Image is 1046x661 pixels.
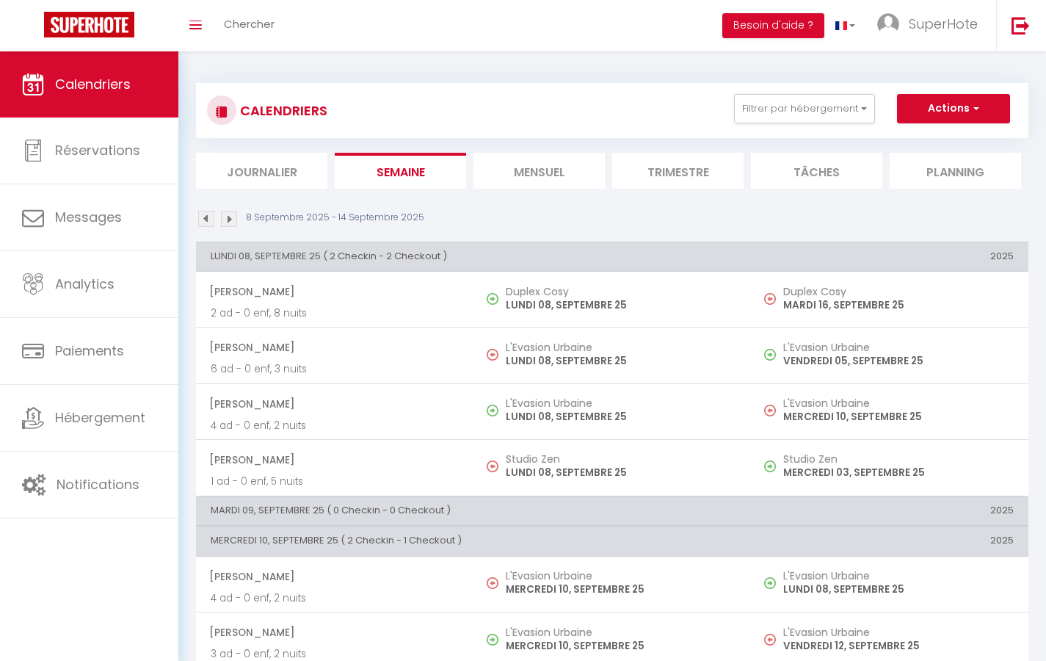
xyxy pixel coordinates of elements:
h5: Duplex Cosy [783,286,1014,297]
span: Hébergement [55,408,145,427]
img: NO IMAGE [764,405,776,416]
p: MERCREDI 03, SEPTEMBRE 25 [783,465,1014,480]
h5: Studio Zen [506,453,736,465]
p: 8 Septembre 2025 - 14 Septembre 2025 [246,211,424,225]
span: Paiements [55,342,124,360]
p: MERCREDI 10, SEPTEMBRE 25 [783,409,1014,425]
img: NO IMAGE [764,349,776,361]
img: ... [877,13,899,35]
button: Ouvrir le widget de chat LiveChat [12,6,56,50]
h5: L'Evasion Urbaine [506,570,736,582]
button: Filtrer par hébergement [734,94,875,123]
img: Super Booking [44,12,134,37]
li: Tâches [751,153,882,189]
span: Réservations [55,141,140,159]
p: 2 ad - 0 enf, 8 nuits [211,306,459,321]
span: [PERSON_NAME] [209,278,459,306]
li: Planning [890,153,1021,189]
li: Mensuel [473,153,605,189]
span: Analytics [55,275,115,293]
p: MARDI 16, SEPTEMBRE 25 [783,297,1014,313]
span: [PERSON_NAME] [209,618,459,646]
p: LUNDI 08, SEPTEMBRE 25 [506,297,736,313]
th: 2025 [751,527,1028,556]
span: [PERSON_NAME] [209,390,459,418]
li: Trimestre [612,153,744,189]
button: Besoin d'aide ? [722,13,824,38]
p: MERCREDI 10, SEPTEMBRE 25 [506,582,736,597]
span: [PERSON_NAME] [209,446,459,474]
th: LUNDI 08, SEPTEMBRE 25 ( 2 Checkin - 2 Checkout ) [196,242,751,271]
p: 4 ad - 0 enf, 2 nuits [211,418,459,433]
p: 6 ad - 0 enf, 3 nuits [211,361,459,377]
h5: L'Evasion Urbaine [506,397,736,409]
img: NO IMAGE [764,577,776,589]
th: 2025 [751,496,1028,525]
h5: L'Evasion Urbaine [783,626,1014,638]
h5: Studio Zen [783,453,1014,465]
span: Calendriers [55,75,131,93]
th: MARDI 09, SEPTEMBRE 25 ( 0 Checkin - 0 Checkout ) [196,496,751,525]
li: Journalier [196,153,327,189]
span: [PERSON_NAME] [209,333,459,361]
p: 1 ad - 0 enf, 5 nuits [211,474,459,489]
p: VENDREDI 12, SEPTEMBRE 25 [783,638,1014,654]
th: 2025 [751,242,1028,271]
span: Chercher [224,16,275,32]
li: Semaine [335,153,466,189]
img: NO IMAGE [487,577,498,589]
p: LUNDI 08, SEPTEMBRE 25 [506,353,736,369]
img: NO IMAGE [487,460,498,472]
img: logout [1012,16,1030,35]
h5: Duplex Cosy [506,286,736,297]
h5: L'Evasion Urbaine [783,397,1014,409]
h3: CALENDRIERS [236,94,327,127]
h5: L'Evasion Urbaine [506,626,736,638]
img: NO IMAGE [764,460,776,472]
p: LUNDI 08, SEPTEMBRE 25 [506,465,736,480]
h5: L'Evasion Urbaine [783,342,1014,353]
button: Actions [897,94,1010,123]
span: SuperHote [909,15,978,33]
p: LUNDI 08, SEPTEMBRE 25 [783,582,1014,597]
span: Messages [55,208,122,226]
img: NO IMAGE [764,293,776,305]
img: NO IMAGE [764,634,776,646]
th: MERCREDI 10, SEPTEMBRE 25 ( 2 Checkin - 1 Checkout ) [196,527,751,556]
p: 4 ad - 0 enf, 2 nuits [211,590,459,606]
p: MERCREDI 10, SEPTEMBRE 25 [506,638,736,654]
img: NO IMAGE [487,349,498,361]
span: Notifications [57,475,139,494]
p: VENDREDI 05, SEPTEMBRE 25 [783,353,1014,369]
h5: L'Evasion Urbaine [783,570,1014,582]
span: [PERSON_NAME] [209,563,459,590]
p: LUNDI 08, SEPTEMBRE 25 [506,409,736,425]
h5: L'Evasion Urbaine [506,342,736,353]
